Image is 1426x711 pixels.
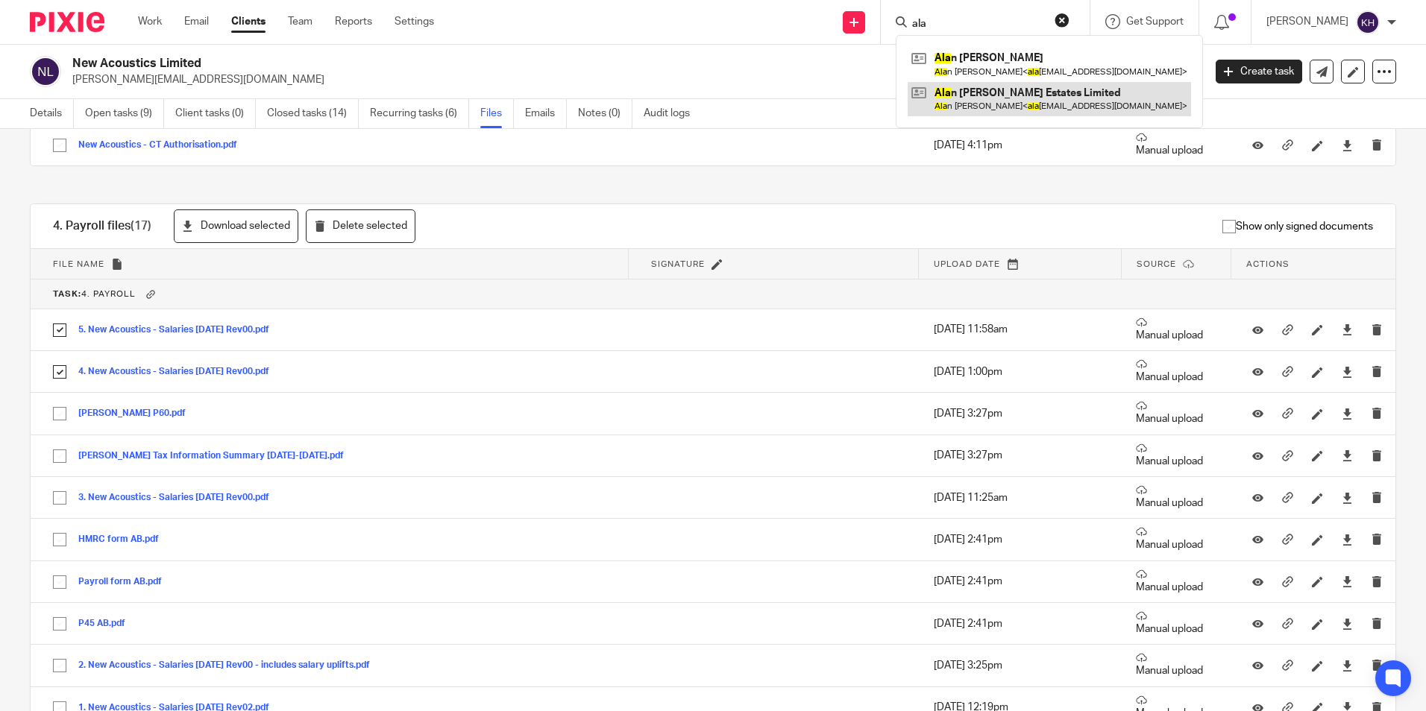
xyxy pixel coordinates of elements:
[1136,400,1216,426] p: Manual upload
[1342,138,1353,153] a: Download
[934,532,1107,547] p: [DATE] 2:41pm
[395,14,434,29] a: Settings
[78,619,136,629] button: P45 AB.pdf
[1342,406,1353,421] a: Download
[53,290,81,298] b: Task:
[1136,358,1216,385] p: Manual upload
[78,493,280,503] button: 3. New Acoustics - Salaries [DATE] Rev00.pdf
[934,448,1107,463] p: [DATE] 3:27pm
[1136,484,1216,511] p: Manual upload
[1136,610,1216,636] p: Manual upload
[335,14,372,29] a: Reports
[1055,13,1069,28] button: Clear
[578,99,632,128] a: Notes (0)
[934,658,1107,673] p: [DATE] 3:25pm
[174,209,298,243] button: Download selected
[934,406,1107,421] p: [DATE] 3:27pm
[1136,443,1216,469] p: Manual upload
[45,316,74,344] input: Select
[651,260,705,268] span: Signature
[644,99,701,128] a: Audit logs
[78,367,280,377] button: 4. New Acoustics - Salaries [DATE] Rev00.pdf
[1216,60,1302,83] a: Create task
[45,399,74,428] input: Select
[78,577,173,587] button: Payroll form AB.pdf
[934,322,1107,337] p: [DATE] 11:58am
[45,442,74,470] input: Select
[78,451,355,461] button: [PERSON_NAME] Tax Information Summary [DATE]-[DATE].pdf
[184,14,209,29] a: Email
[45,651,74,680] input: Select
[1342,364,1353,379] a: Download
[1126,16,1184,27] span: Get Support
[45,358,74,386] input: Select
[45,131,74,159] input: Select
[1136,569,1216,595] p: Manual upload
[85,99,164,128] a: Open tasks (9)
[30,12,104,32] img: Pixie
[1342,490,1353,505] a: Download
[911,18,1045,31] input: Search
[45,610,74,638] input: Select
[1266,14,1348,29] p: [PERSON_NAME]
[78,660,381,671] button: 2. New Acoustics - Salaries [DATE] Rev00 - includes salary uplifts.pdf
[1342,574,1353,589] a: Download
[1136,652,1216,678] p: Manual upload
[934,364,1107,379] p: [DATE] 1:00pm
[1342,658,1353,673] a: Download
[1342,448,1353,463] a: Download
[1222,219,1373,234] span: Show only signed documents
[78,534,170,545] button: HMRC form AB.pdf
[1342,532,1353,547] a: Download
[131,220,151,232] span: (17)
[525,99,567,128] a: Emails
[45,484,74,512] input: Select
[45,525,74,554] input: Select
[288,14,312,29] a: Team
[1342,616,1353,631] a: Download
[1137,260,1176,268] span: Source
[53,218,151,234] h1: 4. Payroll files
[1136,317,1216,343] p: Manual upload
[934,138,1107,153] p: [DATE] 4:11pm
[53,290,136,298] span: 4. Payroll
[1136,132,1216,158] p: Manual upload
[934,490,1107,505] p: [DATE] 11:25am
[231,14,266,29] a: Clients
[480,99,514,128] a: Files
[30,99,74,128] a: Details
[72,56,969,72] h2: New Acoustics Limited
[78,325,280,335] button: 5. New Acoustics - Salaries [DATE] Rev00.pdf
[1246,260,1290,268] span: Actions
[1136,526,1216,552] p: Manual upload
[78,140,248,151] button: New Acoustics - CT Authorisation.pdf
[175,99,256,128] a: Client tasks (0)
[78,408,197,419] button: [PERSON_NAME] P60.pdf
[306,209,415,243] button: Delete selected
[934,260,1000,268] span: Upload date
[1356,10,1380,34] img: svg%3E
[45,568,74,596] input: Select
[30,56,61,87] img: svg%3E
[934,574,1107,589] p: [DATE] 2:41pm
[72,72,1193,87] p: [PERSON_NAME][EMAIL_ADDRESS][DOMAIN_NAME]
[370,99,469,128] a: Recurring tasks (6)
[138,14,162,29] a: Work
[267,99,359,128] a: Closed tasks (14)
[53,260,104,268] span: File name
[1342,322,1353,337] a: Download
[934,616,1107,631] p: [DATE] 2:41pm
